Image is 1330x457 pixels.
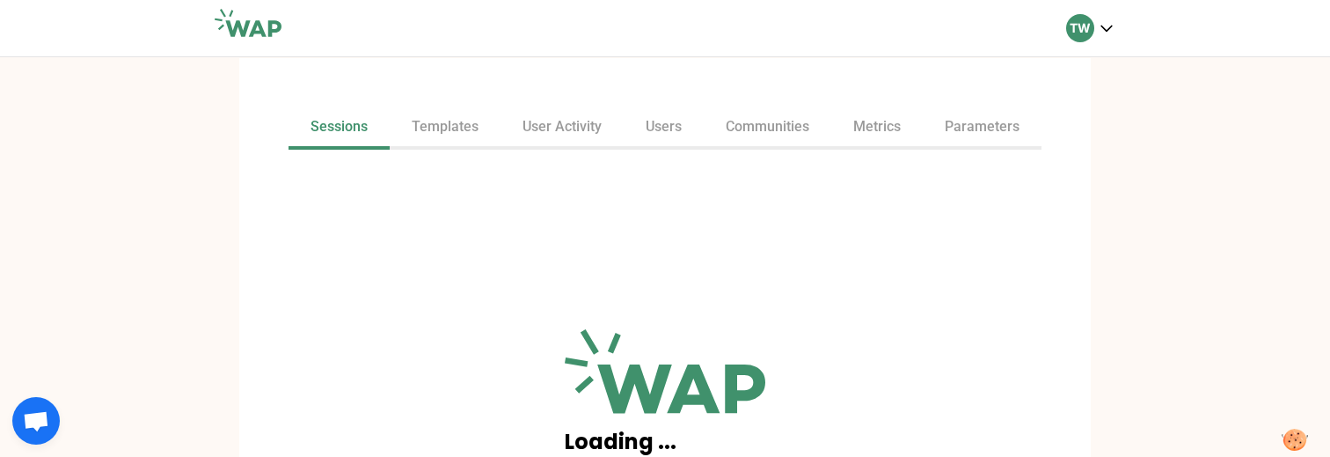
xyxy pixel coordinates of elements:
[1070,19,1091,37] p: TW
[289,107,390,150] a: Sessions
[831,107,923,150] a: Metrics
[1066,14,1115,42] button: TW
[565,428,766,456] p: Loading ...
[624,107,704,150] a: Users
[12,397,60,445] a: Ouvrir le chat
[390,107,501,150] a: Templates
[704,107,831,150] a: Communities
[923,107,1041,150] a: Parameters
[501,107,624,150] a: User Activity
